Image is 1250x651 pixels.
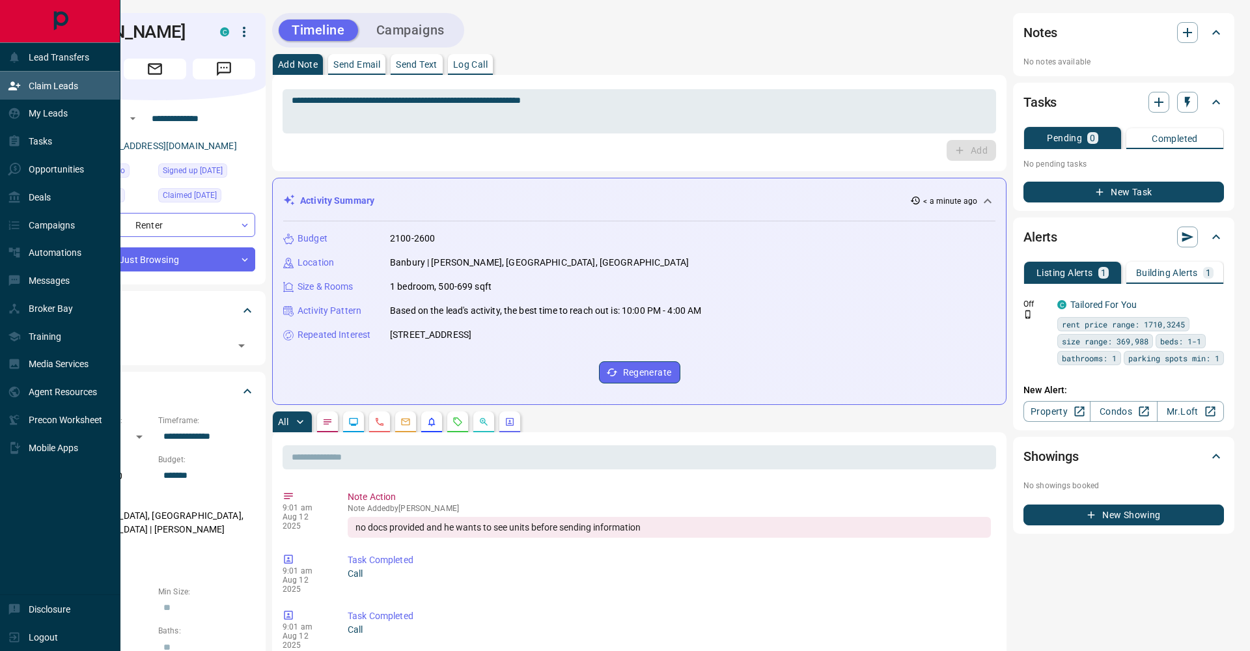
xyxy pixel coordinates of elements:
[390,304,701,318] p: Based on the lead's activity, the best time to reach out is: 10:00 PM - 4:00 AM
[348,623,991,637] p: Call
[55,493,255,505] p: Areas Searched:
[283,631,328,650] p: Aug 12 2025
[283,189,995,213] div: Activity Summary< a minute ago
[298,328,370,342] p: Repeated Interest
[55,247,255,271] div: Just Browsing
[125,111,141,126] button: Open
[1023,480,1224,492] p: No showings booked
[1047,133,1082,143] p: Pending
[426,417,437,427] svg: Listing Alerts
[1036,268,1093,277] p: Listing Alerts
[452,417,463,427] svg: Requests
[1157,401,1224,422] a: Mr.Loft
[283,566,328,575] p: 9:01 am
[158,454,255,465] p: Budget:
[55,21,201,42] h1: [PERSON_NAME]
[1023,446,1079,467] h2: Showings
[348,609,991,623] p: Task Completed
[348,490,991,504] p: Note Action
[1136,268,1198,277] p: Building Alerts
[400,417,411,427] svg: Emails
[348,504,991,513] p: Note Added by [PERSON_NAME]
[322,417,333,427] svg: Notes
[1023,221,1224,253] div: Alerts
[55,505,255,540] p: [GEOGRAPHIC_DATA], [GEOGRAPHIC_DATA], [GEOGRAPHIC_DATA] | [PERSON_NAME]
[158,188,255,206] div: Wed Mar 09 2022
[298,256,334,270] p: Location
[158,625,255,637] p: Baths:
[363,20,458,41] button: Campaigns
[283,503,328,512] p: 9:01 am
[1057,300,1066,309] div: condos.ca
[1023,310,1033,319] svg: Push Notification Only
[1023,92,1057,113] h2: Tasks
[55,295,255,326] div: Tags
[1023,441,1224,472] div: Showings
[1152,134,1198,143] p: Completed
[348,567,991,581] p: Call
[599,361,680,383] button: Regenerate
[1023,505,1224,525] button: New Showing
[90,141,237,151] a: [EMAIL_ADDRESS][DOMAIN_NAME]
[220,27,229,36] div: condos.ca
[1023,17,1224,48] div: Notes
[333,60,380,69] p: Send Email
[1023,154,1224,174] p: No pending tasks
[158,586,255,598] p: Min Size:
[55,547,255,559] p: Motivation:
[1070,299,1137,310] a: Tailored For You
[298,304,361,318] p: Activity Pattern
[505,417,515,427] svg: Agent Actions
[1062,352,1117,365] span: bathrooms: 1
[1023,298,1049,310] p: Off
[1023,227,1057,247] h2: Alerts
[298,232,327,245] p: Budget
[1090,401,1157,422] a: Condos
[1023,56,1224,68] p: No notes available
[1023,22,1057,43] h2: Notes
[923,195,977,207] p: < a minute ago
[453,60,488,69] p: Log Call
[348,517,991,538] div: no docs provided and he wants to see units before sending information
[1101,268,1106,277] p: 1
[396,60,437,69] p: Send Text
[163,189,217,202] span: Claimed [DATE]
[1023,401,1090,422] a: Property
[1090,133,1095,143] p: 0
[348,553,991,567] p: Task Completed
[1023,182,1224,202] button: New Task
[1206,268,1211,277] p: 1
[55,376,255,407] div: Criteria
[348,417,359,427] svg: Lead Browsing Activity
[232,337,251,355] button: Open
[278,417,288,426] p: All
[193,59,255,79] span: Message
[279,20,358,41] button: Timeline
[298,280,354,294] p: Size & Rooms
[1062,318,1185,331] span: rent price range: 1710,3245
[158,163,255,182] div: Wed Mar 09 2022
[479,417,489,427] svg: Opportunities
[283,512,328,531] p: Aug 12 2025
[300,194,374,208] p: Activity Summary
[158,415,255,426] p: Timeframe:
[55,213,255,237] div: Renter
[390,256,689,270] p: Banbury | [PERSON_NAME], [GEOGRAPHIC_DATA], [GEOGRAPHIC_DATA]
[1062,335,1148,348] span: size range: 369,988
[124,59,186,79] span: Email
[1128,352,1219,365] span: parking spots min: 1
[390,280,492,294] p: 1 bedroom, 500-699 sqft
[1160,335,1201,348] span: beds: 1-1
[374,417,385,427] svg: Calls
[390,232,435,245] p: 2100-2600
[283,575,328,594] p: Aug 12 2025
[1023,383,1224,397] p: New Alert:
[278,60,318,69] p: Add Note
[390,328,471,342] p: [STREET_ADDRESS]
[1023,87,1224,118] div: Tasks
[163,164,223,177] span: Signed up [DATE]
[283,622,328,631] p: 9:01 am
